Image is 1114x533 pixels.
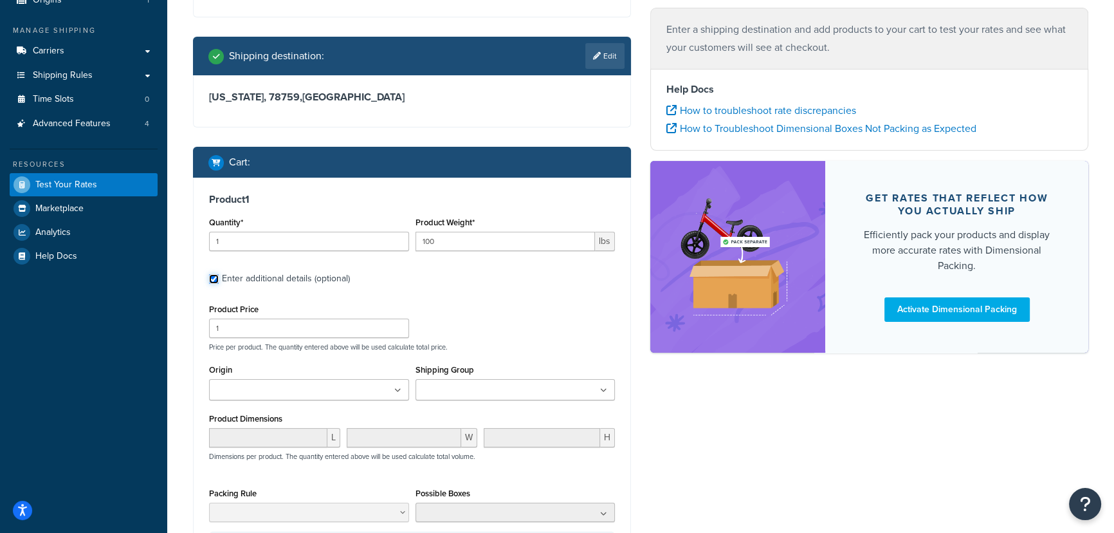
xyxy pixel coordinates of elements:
span: Advanced Features [33,118,111,129]
h2: Cart : [229,156,250,168]
span: lbs [595,232,615,251]
div: Efficiently pack your products and display more accurate rates with Dimensional Packing. [856,227,1057,274]
a: How to troubleshoot rate discrepancies [666,103,856,118]
a: Analytics [10,221,158,244]
div: Manage Shipping [10,25,158,36]
h2: Shipping destination : [229,50,324,62]
h4: Help Docs [666,82,1072,97]
label: Product Weight* [415,218,475,227]
label: Shipping Group [415,365,474,375]
span: 4 [145,118,149,129]
div: Resources [10,159,158,170]
button: Open Resource Center [1069,488,1101,520]
a: Shipping Rules [10,64,158,88]
h3: [US_STATE], 78759 , [GEOGRAPHIC_DATA] [209,91,615,104]
label: Quantity* [209,218,243,227]
a: How to Troubleshoot Dimensional Boxes Not Packing as Expected [666,121,976,136]
label: Product Price [209,304,259,314]
span: H [600,428,615,447]
div: Get rates that reflect how you actually ship [856,192,1057,218]
span: L [327,428,340,447]
span: W [461,428,477,447]
span: Help Docs [35,251,77,262]
a: Carriers [10,39,158,63]
label: Packing Rule [209,489,257,498]
label: Origin [209,365,232,375]
p: Enter a shipping destination and add products to your cart to test your rates and see what your c... [666,21,1072,57]
span: Test Your Rates [35,180,97,191]
span: Analytics [35,227,71,238]
input: 0 [209,232,409,251]
span: Shipping Rules [33,70,93,81]
span: Time Slots [33,94,74,105]
input: Enter additional details (optional) [209,274,219,284]
a: Time Slots0 [10,88,158,111]
span: Carriers [33,46,64,57]
a: Advanced Features4 [10,112,158,136]
label: Possible Boxes [415,489,470,498]
li: Time Slots [10,88,158,111]
label: Product Dimensions [209,414,282,424]
a: Edit [585,43,625,69]
li: Advanced Features [10,112,158,136]
p: Dimensions per product. The quantity entered above will be used calculate total volume. [206,452,475,461]
a: Test Your Rates [10,173,158,196]
a: Activate Dimensional Packing [884,297,1030,322]
img: feature-image-dim-d40ad3071a2b3c8e08177464837368e35600d3c5e73b18a22c1e4bb210dc32ac.png [670,180,806,333]
div: Enter additional details (optional) [222,270,350,288]
span: Marketplace [35,203,84,214]
a: Help Docs [10,245,158,268]
input: 0.00 [415,232,596,251]
a: Marketplace [10,197,158,220]
span: 0 [145,94,149,105]
p: Price per product. The quantity entered above will be used calculate total price. [206,342,618,351]
h3: Product 1 [209,193,615,206]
